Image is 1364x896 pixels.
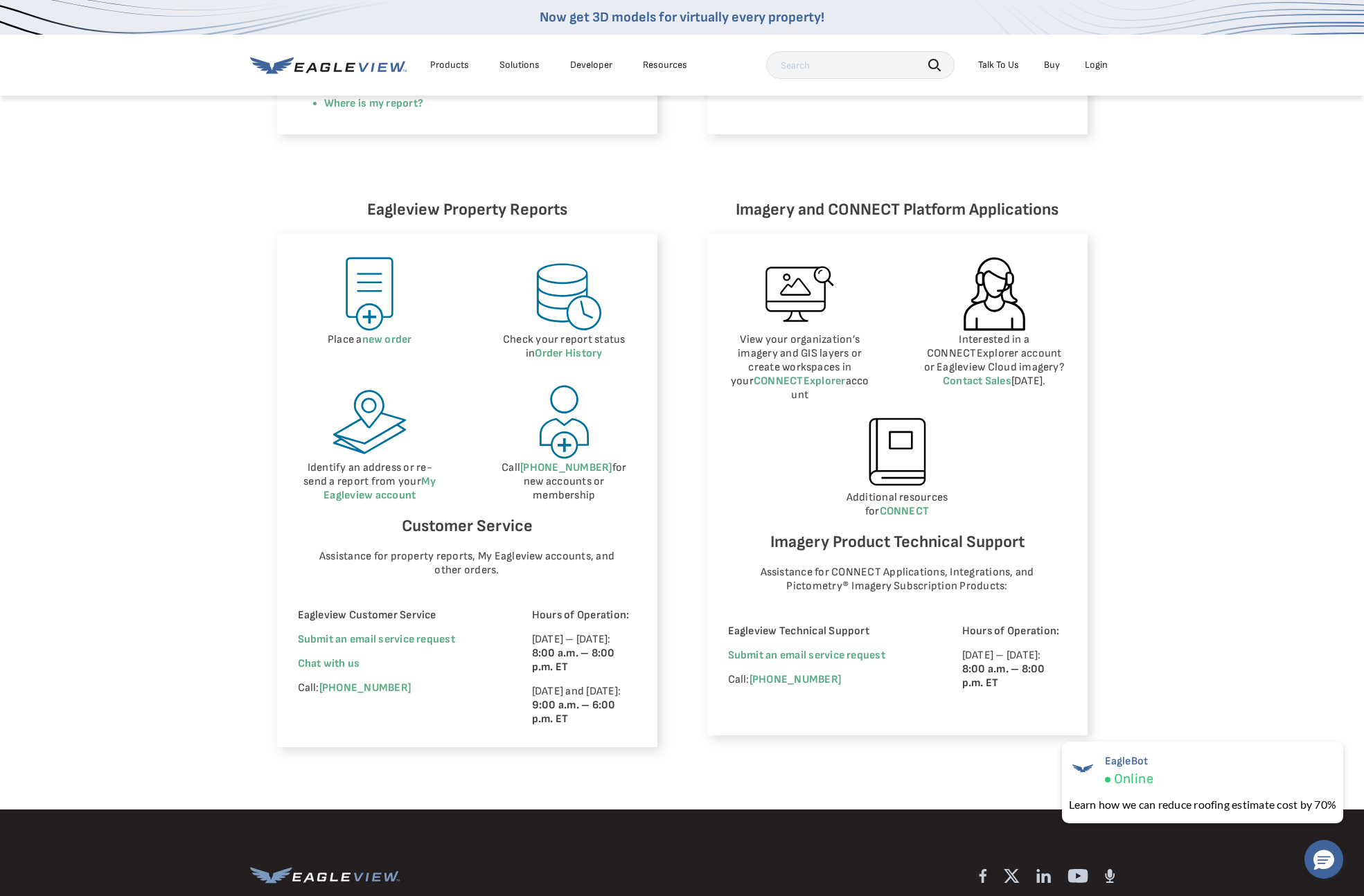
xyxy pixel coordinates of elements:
span: EagleBot [1105,755,1153,768]
p: Identify an address or re-send a report from your [298,461,443,503]
div: Learn how we can reduce roofing estimate cost by 70% [1069,796,1336,813]
p: Eagleview Customer Service [298,609,494,622]
div: Resources [643,59,687,71]
h6: Imagery Product Technical Support [728,529,1067,555]
span: Online [1114,771,1153,788]
a: CONNECTExplorer [754,375,846,388]
a: [PHONE_NUMBER] [319,681,411,695]
input: Search [766,51,955,79]
p: [DATE] – [DATE]: [532,633,637,674]
p: Call: [728,673,924,687]
strong: 8:00 a.m. – 8:00 p.m. ET [962,663,1045,690]
h6: Eagleview Property Reports [277,197,657,223]
div: Login [1085,59,1108,71]
strong: 9:00 a.m. – 6:00 p.m. ET [532,699,616,726]
strong: 8:00 a.m. – 8:00 p.m. ET [532,647,615,674]
p: Call: [298,681,494,695]
button: Hello, have a question? Let’s chat. [1304,840,1343,879]
p: Interested in a CONNECTExplorer account or Eagleview Cloud imagery? [DATE]. [922,333,1067,388]
a: new order [362,333,412,346]
span: Chat with us [298,657,360,670]
p: Additional resources for [728,491,1067,519]
h6: Customer Service [298,513,637,539]
p: Call for new accounts or membership [492,461,637,503]
p: Assistance for property reports, My Eagleview accounts, and other orders. [311,550,623,577]
a: Buy [1044,59,1060,71]
a: Order History [535,347,602,360]
div: Products [430,59,469,71]
p: Hours of Operation: [532,609,637,622]
p: Eagleview Technical Support [728,625,924,638]
p: Hours of Operation: [962,625,1067,638]
a: [PHONE_NUMBER] [750,673,841,686]
a: My Eagleview account [324,475,436,502]
a: Submit an email service request [298,633,455,646]
div: Talk To Us [978,59,1019,71]
div: Solutions [499,59,540,71]
a: Now get 3D models for virtually every property! [540,9,824,26]
img: EagleBot [1069,755,1097,782]
h6: Imagery and CONNECT Platform Applications [707,197,1088,223]
p: Check your report status in [492,333,637,361]
p: [DATE] – [DATE]: [962,649,1067,690]
p: [DATE] and [DATE]: [532,685,637,726]
p: Place a [298,333,443,347]
a: [PHONE_NUMBER] [520,461,612,474]
p: Assistance for CONNECT Applications, Integrations, and Pictometry® Imagery Subscription Products: [741,566,1053,593]
a: Where is my report? [324,97,424,110]
p: View your organization’s imagery and GIS layers or create workspaces in your account [728,333,873,402]
a: CONNECT [880,505,930,518]
a: Submit an email service request [728,649,885,662]
a: Developer [570,59,612,71]
a: Contact Sales [943,375,1011,388]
